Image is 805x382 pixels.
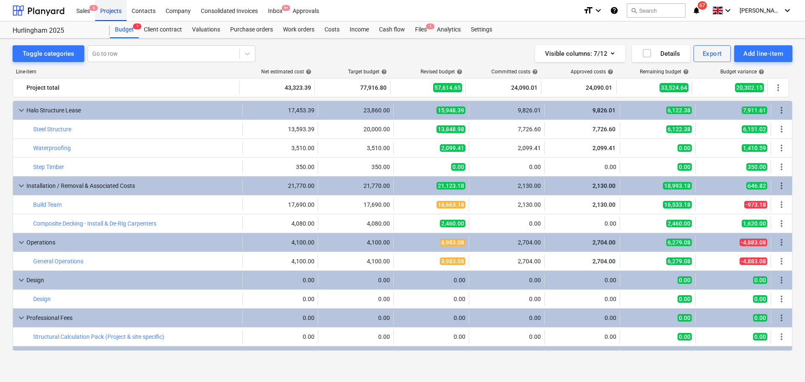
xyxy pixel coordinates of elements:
[26,104,239,117] div: Halo Structure Lease
[548,314,616,321] div: 0.00
[110,21,139,38] a: Budget1
[548,333,616,340] div: 0.00
[473,296,541,302] div: 0.00
[742,144,767,152] span: 1,410.59
[592,126,616,133] span: 7,726.60
[763,342,805,382] iframe: Chat Widget
[473,201,541,208] div: 2,130.00
[455,69,462,75] span: help
[246,164,314,170] div: 350.00
[246,107,314,114] div: 17,453.39
[776,162,787,172] span: More actions
[246,145,314,151] div: 3,510.00
[660,83,688,92] span: 33,524.64
[473,333,541,340] div: 0.00
[753,276,767,284] span: 0.00
[110,21,139,38] div: Budget
[16,237,26,247] span: keyboard_arrow_down
[776,237,787,247] span: More actions
[473,220,541,227] div: 0.00
[678,276,692,284] span: 0.00
[278,21,319,38] a: Work orders
[466,21,497,38] a: Settings
[410,21,432,38] a: Files1
[666,125,692,133] span: 6,122.38
[678,163,692,171] span: 0.00
[348,69,387,75] div: Target budget
[345,21,374,38] a: Income
[744,201,767,208] span: -973.18
[436,125,465,133] span: 13,848.98
[246,220,314,227] div: 4,080.00
[740,257,767,265] span: -4,883.08
[26,179,239,192] div: Installation / Removal & Associated Costs
[26,273,239,287] div: Design
[322,277,390,283] div: 0.00
[397,333,465,340] div: 0.00
[139,21,187,38] div: Client contract
[473,145,541,151] div: 2,099.41
[693,45,731,62] button: Export
[261,69,312,75] div: Net estimated cost
[187,21,225,38] div: Valuations
[678,295,692,303] span: 0.00
[753,295,767,303] span: 0.00
[440,239,465,246] span: 8,983.08
[776,218,787,229] span: More actions
[23,48,74,59] div: Toggle categories
[26,236,239,249] div: Operations
[246,333,314,340] div: 0.00
[746,182,767,190] span: 646.82
[379,69,387,75] span: help
[663,201,692,208] span: 16,533.18
[246,201,314,208] div: 17,690.00
[322,258,390,265] div: 4,100.00
[757,69,764,75] span: help
[592,182,616,189] span: 2,130.00
[678,314,692,322] span: 0.00
[322,145,390,151] div: 3,510.00
[282,5,290,11] span: 9+
[322,126,390,133] div: 20,000.00
[592,145,616,151] span: 2,099.41
[548,277,616,283] div: 0.00
[374,21,410,38] a: Cash flow
[246,314,314,321] div: 0.00
[318,81,387,94] div: 77,916.80
[440,144,465,152] span: 2,099.41
[592,239,616,246] span: 2,704.00
[322,107,390,114] div: 23,860.00
[469,81,538,94] div: 24,090.01
[666,107,692,114] span: 6,122.38
[322,239,390,246] div: 4,100.00
[421,69,462,75] div: Revised budget
[322,201,390,208] div: 17,690.00
[491,69,538,75] div: Committed costs
[432,21,466,38] a: Analytics
[593,5,603,16] i: keyboard_arrow_down
[26,349,239,362] div: Account Management
[585,83,613,92] span: 24,090.01
[246,126,314,133] div: 13,593.39
[225,21,278,38] a: Purchase orders
[610,5,618,16] i: Knowledge base
[723,5,733,16] i: keyboard_arrow_down
[246,182,314,189] div: 21,770.00
[13,45,84,62] button: Toggle categories
[592,258,616,265] span: 2,704.00
[703,48,722,59] div: Export
[322,182,390,189] div: 21,770.00
[410,21,432,38] div: Files
[743,48,783,59] div: Add line-item
[451,163,465,171] span: 0.00
[742,220,767,227] span: 1,620.00
[720,69,764,75] div: Budget variance
[16,105,26,115] span: keyboard_arrow_down
[436,107,465,114] span: 15,948.39
[440,257,465,265] span: 8,983.08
